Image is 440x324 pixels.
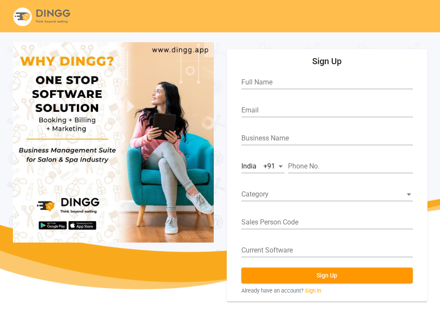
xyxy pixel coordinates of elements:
span: Already have an account? [241,287,304,295]
span: Sign Up [317,272,337,279]
input: current software (if any) [241,246,413,254]
span: India +91 [241,162,275,170]
button: Sign Up [241,268,413,283]
a: Sign in [305,287,321,295]
h5: Sign Up [234,56,421,66]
